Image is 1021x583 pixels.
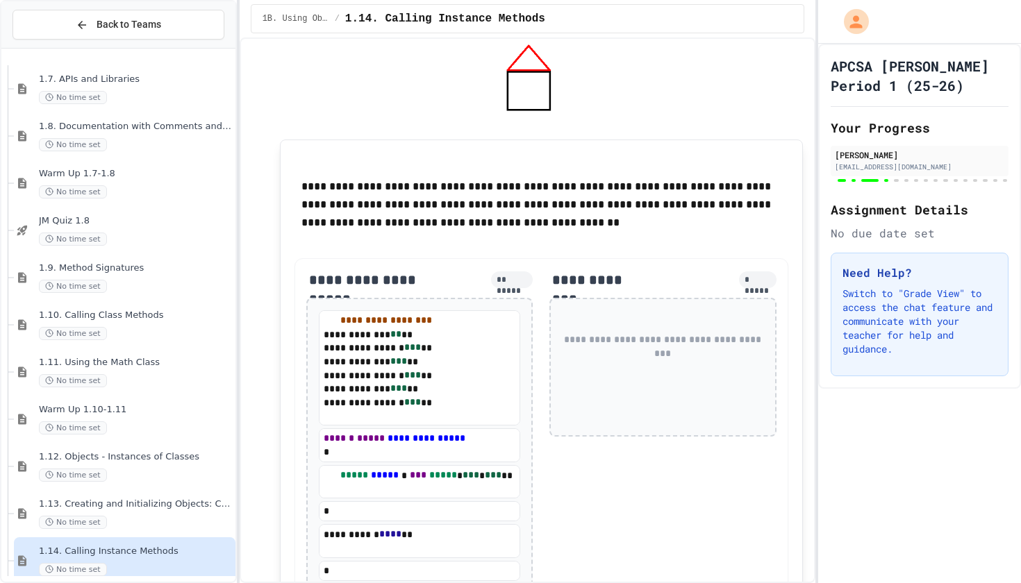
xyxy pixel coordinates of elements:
span: No time set [39,185,107,198]
span: No time set [39,374,107,387]
span: 1.12. Objects - Instances of Classes [39,451,233,463]
div: My Account [829,6,872,37]
span: No time set [39,138,107,151]
span: Warm Up 1.7-1.8 [39,168,233,180]
h2: Your Progress [831,118,1008,137]
span: No time set [39,468,107,482]
span: No time set [39,516,107,529]
span: 1.9. Method Signatures [39,262,233,274]
h2: Assignment Details [831,200,1008,219]
span: 1.7. APIs and Libraries [39,74,233,85]
p: Switch to "Grade View" to access the chat feature and communicate with your teacher for help and ... [842,287,997,356]
span: 1.14. Calling Instance Methods [345,10,545,27]
div: [PERSON_NAME] [835,149,1004,161]
span: 1.13. Creating and Initializing Objects: Constructors [39,498,233,510]
span: No time set [39,421,107,434]
button: Back to Teams [13,10,224,40]
h1: APCSA [PERSON_NAME] Period 1 (25-26) [831,56,1008,95]
span: 1.11. Using the Math Class [39,357,233,369]
div: No due date set [831,225,1008,242]
span: 1.8. Documentation with Comments and Preconditions [39,121,233,133]
span: / [335,13,340,24]
span: 1.10. Calling Class Methods [39,310,233,321]
span: 1.14. Calling Instance Methods [39,546,233,557]
span: No time set [39,91,107,104]
span: Warm Up 1.10-1.11 [39,404,233,416]
span: No time set [39,280,107,293]
h3: Need Help? [842,264,997,281]
span: No time set [39,563,107,576]
span: No time set [39,233,107,246]
span: Back to Teams [97,17,161,32]
span: No time set [39,327,107,340]
div: [EMAIL_ADDRESS][DOMAIN_NAME] [835,162,1004,172]
span: 1B. Using Objects [263,13,329,24]
span: JM Quiz 1.8 [39,215,233,227]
